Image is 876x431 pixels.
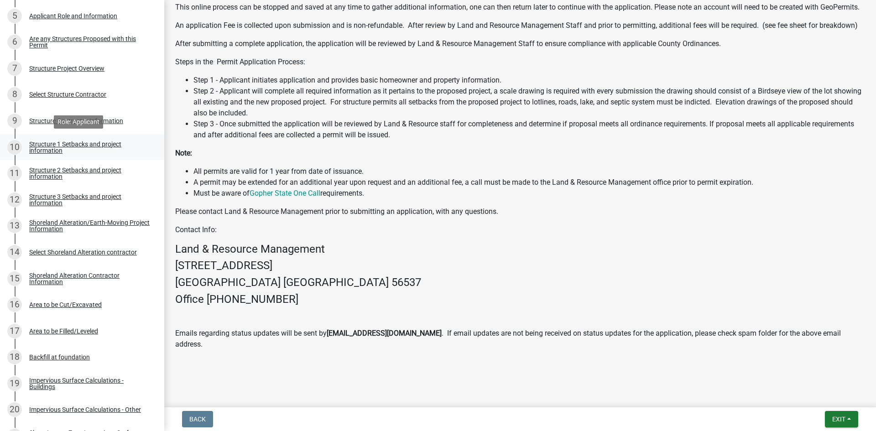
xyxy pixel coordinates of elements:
li: A permit may be extended for an additional year upon request and an additional fee, a call must b... [193,177,865,188]
p: Emails regarding status updates will be sent by . If email updates are not being received on stat... [175,328,865,350]
li: Step 3 - Once submitted the application will be reviewed by Land & Resource staff for completenes... [193,119,865,140]
p: After submitting a complete application, the application will be reviewed by Land & Resource Mana... [175,38,865,49]
div: 14 [7,245,22,260]
p: Contact Info: [175,224,865,235]
div: 13 [7,218,22,233]
div: Select Structure Contractor [29,91,106,98]
div: 7 [7,61,22,76]
h4: Office [PHONE_NUMBER] [175,293,865,306]
div: Area to be Filled/Leveled [29,328,98,334]
button: Back [182,411,213,427]
div: Structure 1 Setbacks and project information [29,141,150,154]
p: Please contact Land & Resource Management prior to submitting an application, with any questions. [175,206,865,217]
h4: [STREET_ADDRESS] [175,259,865,272]
div: Structure Contractor Information [29,118,123,124]
div: Structure 2 Setbacks and project information [29,167,150,180]
div: 17 [7,324,22,338]
div: 6 [7,35,22,49]
div: 8 [7,87,22,102]
div: 5 [7,9,22,23]
div: 10 [7,140,22,155]
div: Structure Project Overview [29,65,104,72]
div: Applicant Role and Information [29,13,117,19]
div: Impervious Surface Calculations - Other [29,406,141,413]
strong: Note: [175,149,192,157]
div: 19 [7,376,22,391]
div: Select Shoreland Alteration contractor [29,249,137,255]
li: Must be aware of requirements. [193,188,865,199]
div: Shoreland Alteration/Earth-Moving Project Information [29,219,150,232]
p: An application Fee is collected upon submission and is non-refundable. After review by Land and R... [175,20,865,31]
div: Shoreland Alteration Contractor Information [29,272,150,285]
div: 9 [7,114,22,128]
li: Step 2 - Applicant will complete all required information as it pertains to the proposed project,... [193,86,865,119]
div: Role: Applicant [54,115,103,129]
div: Impervious Surface Calculations - Buildings [29,377,150,390]
div: 15 [7,271,22,286]
div: 20 [7,402,22,417]
div: 16 [7,297,22,312]
li: Step 1 - Applicant initiates application and provides basic homeowner and property information. [193,75,865,86]
div: Area to be Cut/Excavated [29,301,102,308]
strong: [EMAIL_ADDRESS][DOMAIN_NAME] [327,329,442,338]
div: Backfill at foundation [29,354,90,360]
h4: Land & Resource Management [175,243,865,256]
div: Are any Structures Proposed with this Permit [29,36,150,48]
h4: [GEOGRAPHIC_DATA] [GEOGRAPHIC_DATA] 56537 [175,276,865,289]
span: Back [189,415,206,423]
p: This online process can be stopped and saved at any time to gather additional information, one ca... [175,2,865,13]
div: Structure 3 Setbacks and project information [29,193,150,206]
li: All permits are valid for 1 year from date of issuance. [193,166,865,177]
button: Exit [825,411,858,427]
span: Exit [832,415,845,423]
div: 12 [7,192,22,207]
p: Steps in the Permit Application Process: [175,57,865,68]
a: Gopher State One Call [250,189,320,197]
div: 18 [7,350,22,364]
div: 11 [7,166,22,181]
